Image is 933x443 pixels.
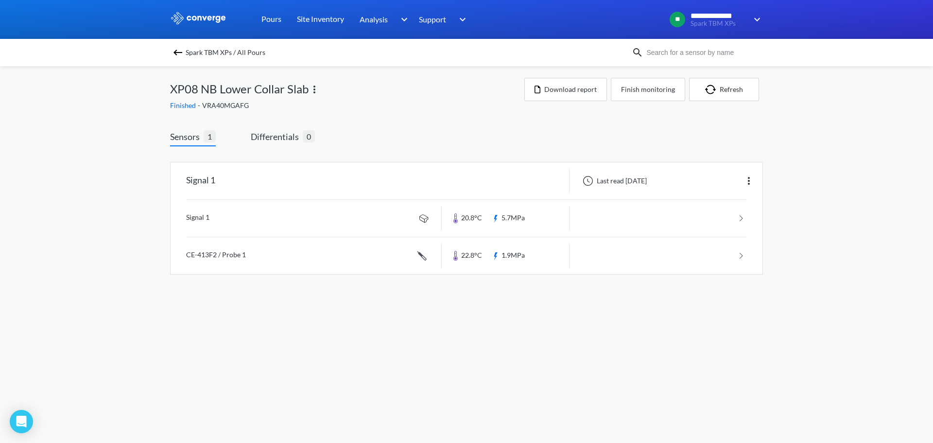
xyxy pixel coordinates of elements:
span: Finished [170,101,198,109]
span: Differentials [251,130,303,143]
button: Download report [524,78,607,101]
span: 0 [303,130,315,142]
img: logo_ewhite.svg [170,12,226,24]
span: XP08 NB Lower Collar Slab [170,80,309,98]
img: icon-file.svg [535,86,540,93]
div: Last read [DATE] [577,175,650,187]
img: icon-refresh.svg [705,85,720,94]
div: Signal 1 [186,168,215,194]
span: Analysis [360,13,388,25]
button: Refresh [689,78,759,101]
img: downArrow.svg [747,14,763,25]
span: Support [419,13,446,25]
span: Spark TBM XPs [691,20,747,27]
span: 1 [204,130,216,142]
img: backspace.svg [172,47,184,58]
img: more.svg [309,84,320,95]
span: - [198,101,202,109]
div: Open Intercom Messenger [10,410,33,433]
input: Search for a sensor by name [643,47,761,58]
img: downArrow.svg [395,14,410,25]
img: downArrow.svg [453,14,468,25]
span: Sensors [170,130,204,143]
img: icon-search.svg [632,47,643,58]
img: more.svg [743,175,755,187]
div: VRA40MGAFG [170,100,524,111]
span: Spark TBM XPs / All Pours [186,46,265,59]
button: Finish monitoring [611,78,685,101]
